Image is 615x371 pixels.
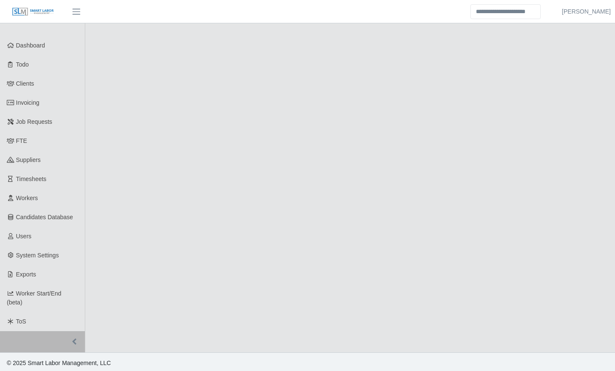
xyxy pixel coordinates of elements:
span: Clients [16,80,34,87]
span: © 2025 Smart Labor Management, LLC [7,360,111,366]
span: ToS [16,318,26,325]
span: Timesheets [16,176,47,182]
span: Invoicing [16,99,39,106]
span: Dashboard [16,42,45,49]
img: SLM Logo [12,7,54,17]
span: Worker Start/End (beta) [7,290,61,306]
a: [PERSON_NAME] [562,7,611,16]
span: Exports [16,271,36,278]
span: Users [16,233,32,240]
span: Suppliers [16,156,41,163]
span: Workers [16,195,38,201]
span: System Settings [16,252,59,259]
span: Todo [16,61,29,68]
input: Search [470,4,541,19]
span: Candidates Database [16,214,73,220]
span: Job Requests [16,118,53,125]
span: FTE [16,137,27,144]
